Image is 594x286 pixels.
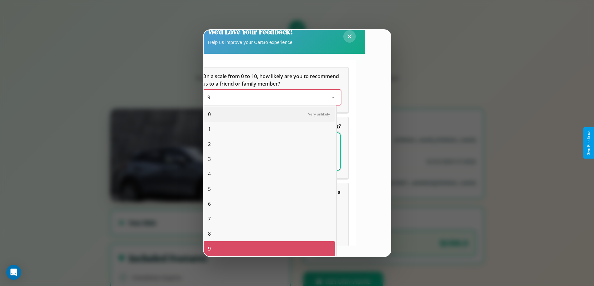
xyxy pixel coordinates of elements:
[208,26,293,37] h2: We'd Love Your Feedback!
[202,123,341,129] span: What can we do to make your experience more satisfying?
[204,226,335,241] div: 8
[208,185,211,193] span: 5
[208,230,211,237] span: 8
[208,200,211,208] span: 6
[208,170,211,178] span: 4
[587,130,591,156] div: Give Feedback
[204,181,335,196] div: 5
[202,189,342,203] span: Which of the following features do you value the most in a vehicle?
[202,90,341,105] div: On a scale from 0 to 10, how likely are you to recommend us to a friend or family member?
[204,107,335,122] div: 0
[208,38,293,46] p: Help us improve your CarGo experience
[208,125,211,133] span: 1
[6,265,21,280] div: Open Intercom Messenger
[202,73,340,87] span: On a scale from 0 to 10, how likely are you to recommend us to a friend or family member?
[202,73,341,87] h5: On a scale from 0 to 10, how likely are you to recommend us to a friend or family member?
[208,140,211,148] span: 2
[208,155,211,163] span: 3
[204,152,335,166] div: 3
[204,166,335,181] div: 4
[204,196,335,211] div: 6
[207,94,210,101] span: 9
[308,111,330,117] span: Very unlikely
[208,110,211,118] span: 0
[204,137,335,152] div: 2
[195,68,348,112] div: On a scale from 0 to 10, how likely are you to recommend us to a friend or family member?
[204,122,335,137] div: 1
[208,245,211,252] span: 9
[204,241,335,256] div: 9
[204,256,335,271] div: 10
[204,211,335,226] div: 7
[208,215,211,223] span: 7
